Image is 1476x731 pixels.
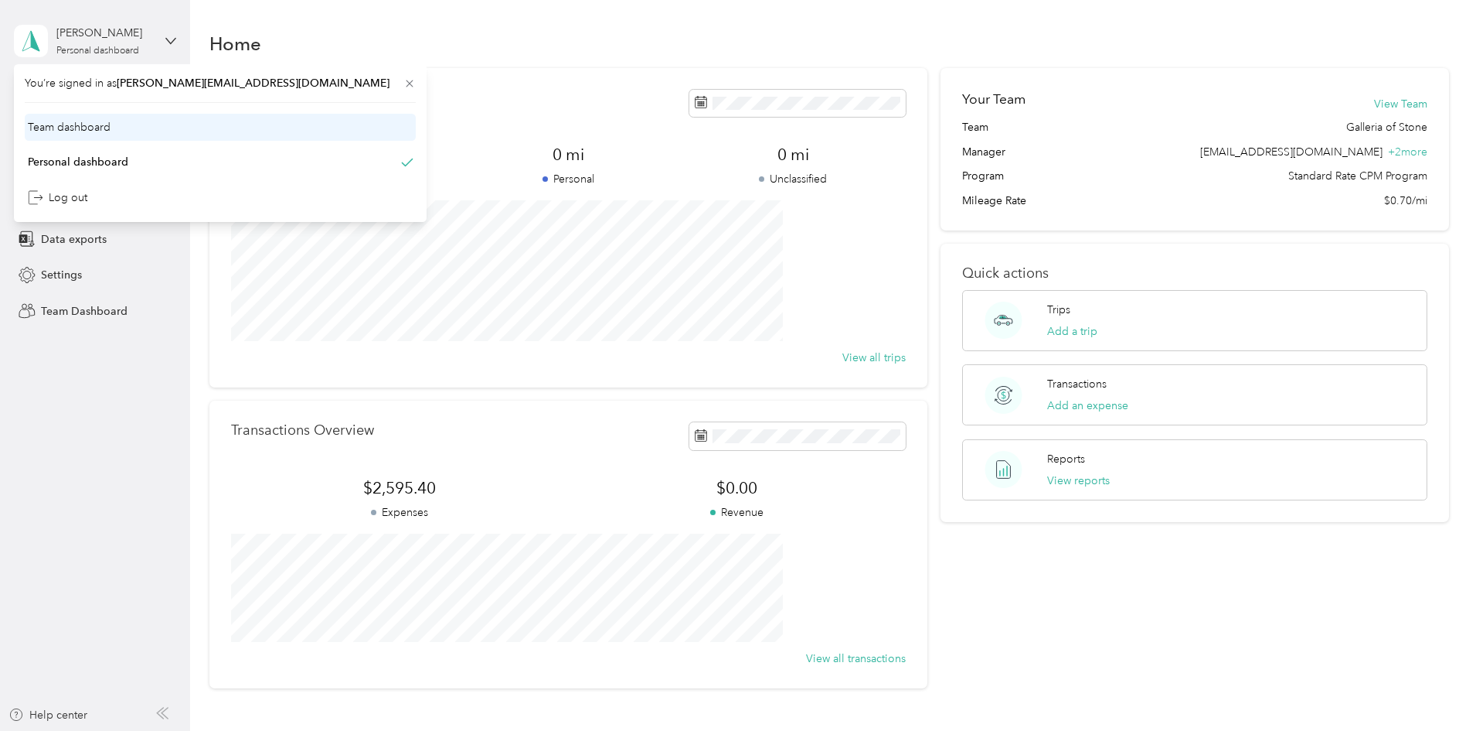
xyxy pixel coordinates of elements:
[456,144,681,166] span: 0 mi
[1288,168,1427,184] span: Standard Rate CPM Program
[1047,323,1097,340] button: Add a trip
[41,267,82,283] span: Settings
[1389,644,1476,731] iframe: Everlance-gr Chat Button Frame
[28,190,87,206] div: Log out
[1047,398,1128,414] button: Add an expense
[1047,302,1070,318] p: Trips
[1047,451,1085,467] p: Reports
[25,75,416,91] span: You’re signed in as
[806,651,906,667] button: View all transactions
[1384,193,1427,209] span: $0.70/mi
[1047,376,1107,392] p: Transactions
[231,504,568,521] p: Expenses
[842,350,906,366] button: View all trips
[9,707,87,723] button: Help center
[1374,96,1427,112] button: View Team
[41,231,107,248] span: Data exports
[681,144,906,166] span: 0 mi
[1047,473,1110,489] button: View reports
[28,154,128,170] div: Personal dashboard
[568,504,905,521] p: Revenue
[962,119,988,135] span: Team
[117,77,389,90] span: [PERSON_NAME][EMAIL_ADDRESS][DOMAIN_NAME]
[1346,119,1427,135] span: Galleria of Stone
[962,90,1025,109] h2: Your Team
[56,25,153,41] div: [PERSON_NAME]
[231,422,374,439] p: Transactions Overview
[209,36,261,52] h1: Home
[681,171,906,187] p: Unclassified
[568,477,905,499] span: $0.00
[41,303,128,319] span: Team Dashboard
[56,46,139,56] div: Personal dashboard
[1388,145,1427,159] span: + 2 more
[962,144,1005,160] span: Manager
[962,168,1004,184] span: Program
[962,193,1026,209] span: Mileage Rate
[456,171,681,187] p: Personal
[231,477,568,499] span: $2,595.40
[1200,145,1382,159] span: [EMAIL_ADDRESS][DOMAIN_NAME]
[962,265,1427,282] p: Quick actions
[28,119,111,135] div: Team dashboard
